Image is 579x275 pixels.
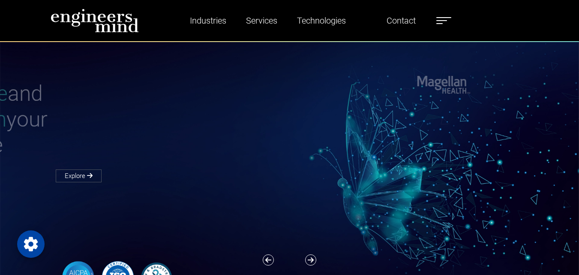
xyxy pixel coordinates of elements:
[186,11,230,30] a: Industries
[383,11,419,30] a: Contact
[56,81,290,158] h1: and your Enterprise
[56,169,102,182] a: Explore
[51,9,139,33] img: logo
[56,107,154,132] span: Transform
[56,81,155,106] span: Reimagine
[243,11,281,30] a: Services
[294,11,349,30] a: Technologies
